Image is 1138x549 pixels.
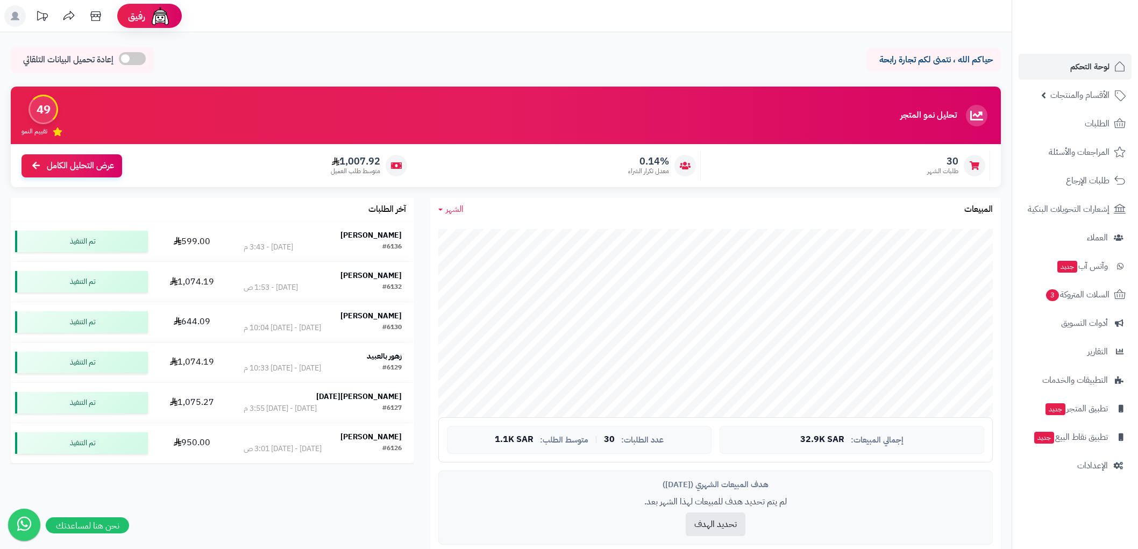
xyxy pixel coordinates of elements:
span: العملاء [1087,230,1108,245]
a: أدوات التسويق [1019,310,1132,336]
p: حياكم الله ، نتمنى لكم تجارة رابحة [874,54,993,66]
a: تطبيق المتجرجديد [1019,396,1132,422]
strong: زهور بالعبيد [367,351,402,362]
div: تم التنفيذ [15,231,148,252]
div: [DATE] - [DATE] 3:01 ص [244,444,322,454]
a: العملاء [1019,225,1132,251]
span: عدد الطلبات: [621,436,664,445]
span: جديد [1034,432,1054,444]
span: | [595,436,598,444]
a: تحديثات المنصة [29,5,55,30]
span: جديد [1045,403,1065,415]
div: تم التنفيذ [15,271,148,293]
div: #6126 [382,444,402,454]
a: لوحة التحكم [1019,54,1132,80]
div: #6129 [382,363,402,374]
span: وآتس آب [1056,259,1108,274]
a: السلات المتروكة3 [1019,282,1132,308]
div: #6130 [382,323,402,333]
a: الشهر [438,203,464,216]
span: 1.1K SAR [495,435,534,445]
span: المراجعات والأسئلة [1049,145,1109,160]
span: السلات المتروكة [1045,287,1109,302]
span: 1,007.92 [331,155,380,167]
td: 950.00 [152,423,231,463]
a: الطلبات [1019,111,1132,137]
span: التطبيقات والخدمات [1042,373,1108,388]
strong: [PERSON_NAME] [340,431,402,443]
span: 3 [1046,289,1059,301]
span: إعادة تحميل البيانات التلقائي [23,54,113,66]
span: لوحة التحكم [1070,59,1109,74]
div: تم التنفيذ [15,352,148,373]
a: وآتس آبجديد [1019,253,1132,279]
span: جديد [1057,261,1077,273]
strong: [PERSON_NAME][DATE] [316,391,402,402]
strong: [PERSON_NAME] [340,310,402,322]
span: 32.9K SAR [800,435,844,445]
span: طلبات الإرجاع [1066,173,1109,188]
div: هدف المبيعات الشهري ([DATE]) [447,479,984,490]
td: 1,075.27 [152,383,231,423]
span: معدل تكرار الشراء [628,167,669,176]
div: [DATE] - 1:53 ص [244,282,298,293]
span: متوسط طلب العميل [331,167,380,176]
a: إشعارات التحويلات البنكية [1019,196,1132,222]
span: طلبات الشهر [927,167,958,176]
span: متوسط الطلب: [540,436,588,445]
span: إشعارات التحويلات البنكية [1028,202,1109,217]
span: إجمالي المبيعات: [851,436,904,445]
span: الإعدادات [1077,458,1108,473]
td: 1,074.19 [152,262,231,302]
div: #6136 [382,242,402,253]
td: 644.09 [152,302,231,342]
a: الإعدادات [1019,453,1132,479]
button: تحديد الهدف [686,512,745,536]
div: #6132 [382,282,402,293]
span: رفيق [128,10,145,23]
strong: [PERSON_NAME] [340,270,402,281]
td: 1,074.19 [152,343,231,382]
span: عرض التحليل الكامل [47,160,114,172]
div: تم التنفيذ [15,311,148,333]
div: [DATE] - [DATE] 3:55 م [244,403,317,414]
a: عرض التحليل الكامل [22,154,122,177]
span: 30 [604,435,615,445]
span: الشهر [446,203,464,216]
span: تطبيق نقاط البيع [1033,430,1108,445]
div: [DATE] - 3:43 م [244,242,293,253]
p: لم يتم تحديد هدف للمبيعات لهذا الشهر بعد. [447,496,984,508]
span: الأقسام والمنتجات [1050,88,1109,103]
span: أدوات التسويق [1061,316,1108,331]
span: 0.14% [628,155,669,167]
img: ai-face.png [150,5,171,27]
strong: [PERSON_NAME] [340,230,402,241]
span: تقييم النمو [22,127,47,136]
div: #6127 [382,403,402,414]
div: [DATE] - [DATE] 10:33 م [244,363,321,374]
h3: المبيعات [964,205,993,215]
span: تطبيق المتجر [1044,401,1108,416]
a: التقارير [1019,339,1132,365]
a: المراجعات والأسئلة [1019,139,1132,165]
td: 599.00 [152,222,231,261]
a: التطبيقات والخدمات [1019,367,1132,393]
a: تطبيق نقاط البيعجديد [1019,424,1132,450]
a: طلبات الإرجاع [1019,168,1132,194]
div: تم التنفيذ [15,392,148,413]
h3: آخر الطلبات [368,205,406,215]
h3: تحليل نمو المتجر [900,111,957,120]
span: التقارير [1087,344,1108,359]
img: logo-2.png [1065,26,1128,49]
span: الطلبات [1085,116,1109,131]
div: تم التنفيذ [15,432,148,454]
div: [DATE] - [DATE] 10:04 م [244,323,321,333]
span: 30 [927,155,958,167]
